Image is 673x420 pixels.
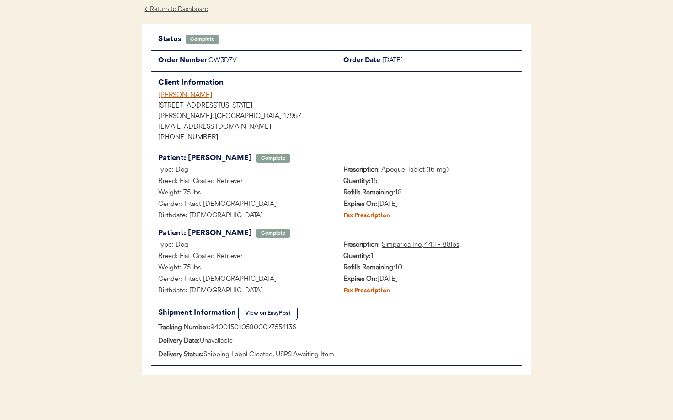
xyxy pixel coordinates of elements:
div: Order Date [336,55,382,67]
div: [DATE] [336,199,522,210]
strong: Expires On: [343,276,377,283]
strong: Quantity: [343,253,371,260]
div: Weight: 75 lbs [151,188,336,199]
strong: Prescription: [343,167,380,173]
div: [STREET_ADDRESS][US_STATE] [158,103,522,109]
strong: Quantity: [343,178,371,185]
div: Shipment Information [158,307,238,319]
div: [EMAIL_ADDRESS][DOMAIN_NAME] [158,124,522,130]
div: Type: Dog [151,165,336,176]
div: [PERSON_NAME], [GEOGRAPHIC_DATA] 17957 [158,113,522,120]
div: Patient: [PERSON_NAME] [158,152,252,165]
div: [PERSON_NAME] [158,91,522,100]
u: Apoquel Tablet (16 mg) [381,167,449,173]
div: ← Return to Dashboard [142,4,211,15]
div: Birthdate: [DEMOGRAPHIC_DATA] [151,210,336,222]
div: Shipping Label Created, USPS Awaiting Item [151,350,522,361]
div: Fax Prescription [336,285,390,297]
div: 18 [336,188,522,199]
div: Breed: Flat-Coated Retriever [151,176,336,188]
div: Birthdate: [DEMOGRAPHIC_DATA] [151,285,336,297]
strong: Expires On: [343,201,377,208]
strong: Delivery Date: [158,338,200,345]
strong: Delivery Status: [158,351,203,358]
strong: Refills Remaining: [343,264,395,271]
div: [DATE] [336,274,522,285]
div: Breed: Flat-Coated Retriever [151,251,336,263]
div: [PHONE_NUMBER] [158,135,522,141]
div: Gender: Intact [DEMOGRAPHIC_DATA] [151,274,336,285]
strong: Tracking Number: [158,324,210,331]
div: 15 [336,176,522,188]
strong: Refills Remaining: [343,189,395,196]
div: Status [158,33,186,46]
div: 10 [336,263,522,274]
button: View on EasyPost [238,307,298,320]
div: CW3D7V [208,55,336,67]
u: Simparica Trio, 44.1 - 88lbs [382,242,459,248]
div: Fax Prescription [336,210,390,222]
div: Patient: [PERSON_NAME] [158,227,252,240]
div: Gender: Intact [DEMOGRAPHIC_DATA] [151,199,336,210]
div: Weight: 75 lbs [151,263,336,274]
div: 1 [336,251,522,263]
div: 9400150105800027554136 [151,323,522,334]
div: Client Information [158,76,522,89]
strong: Prescription: [343,242,380,248]
div: [DATE] [382,55,522,67]
div: Unavailable [151,336,522,347]
div: Type: Dog [151,240,336,251]
div: Order Number [151,55,208,67]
